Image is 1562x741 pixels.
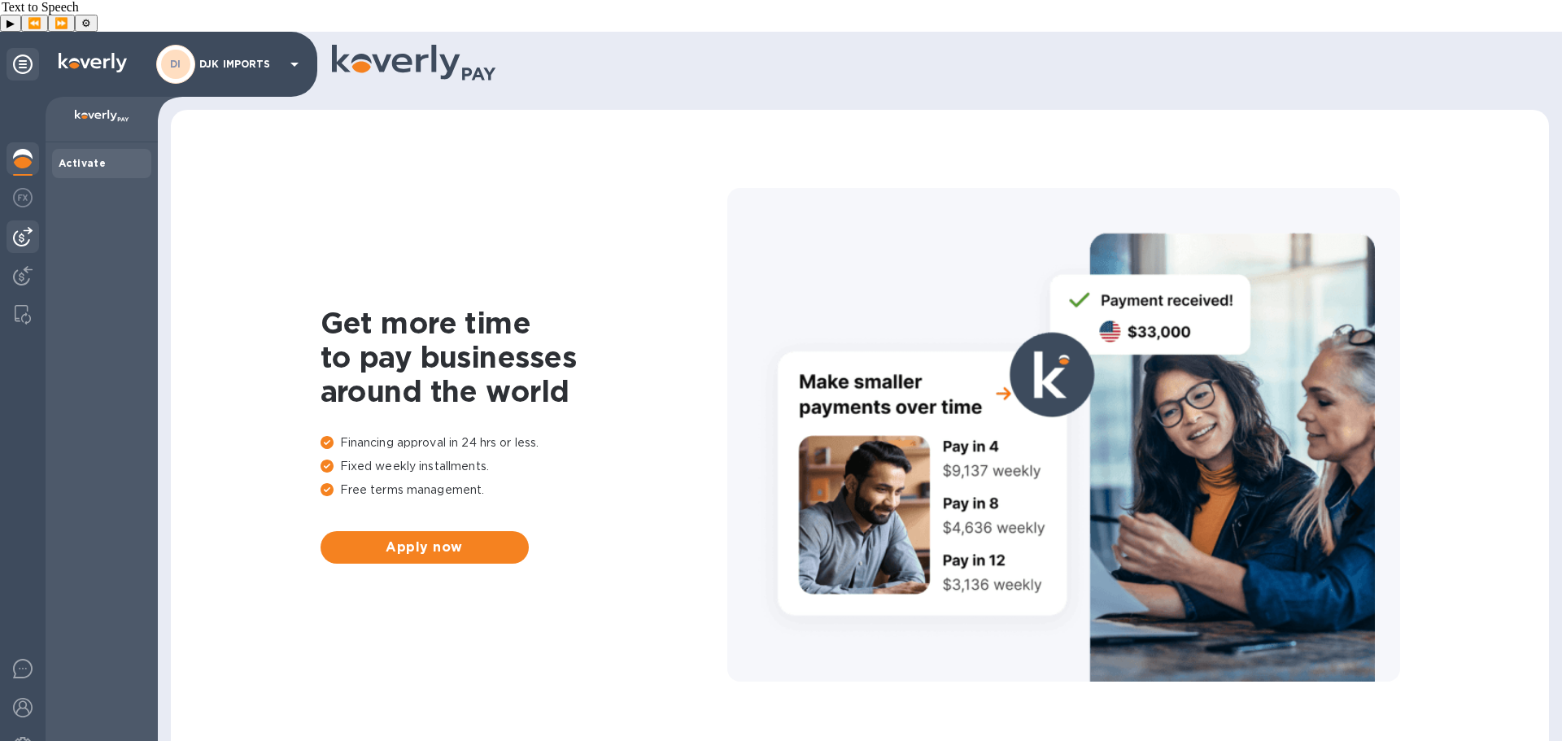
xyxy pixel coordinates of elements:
b: Activate [59,157,106,169]
h1: Get more time to pay businesses around the world [321,306,727,408]
button: Previous [21,15,48,32]
img: Logo [59,53,127,72]
button: Settings [75,15,98,32]
button: Forward [48,15,75,32]
div: Unpin categories [7,48,39,81]
p: DJK IMPORTS [199,59,281,70]
img: Foreign exchange [13,188,33,207]
button: Apply now [321,531,529,564]
p: Fixed weekly installments. [321,458,727,475]
span: Apply now [334,538,516,557]
p: Free terms management. [321,482,727,499]
b: DI [170,58,181,70]
p: Financing approval in 24 hrs or less. [321,434,727,451]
